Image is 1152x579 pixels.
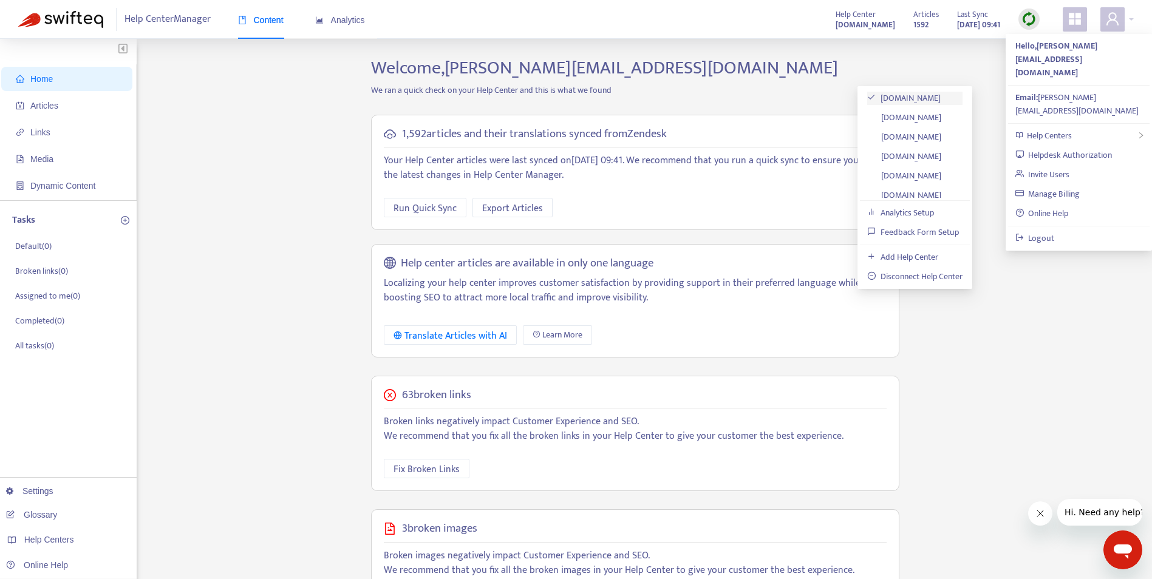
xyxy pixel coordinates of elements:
span: Run Quick Sync [394,201,457,216]
span: close-circle [384,389,396,401]
span: home [16,75,24,83]
div: [PERSON_NAME][EMAIL_ADDRESS][DOMAIN_NAME] [1015,91,1142,118]
a: [DOMAIN_NAME] [867,91,941,105]
p: Broken links ( 0 ) [15,265,68,277]
a: [DOMAIN_NAME] [867,110,941,124]
span: cloud-sync [384,128,396,140]
h5: Help center articles are available in only one language [401,257,653,271]
span: Welcome, [PERSON_NAME][EMAIL_ADDRESS][DOMAIN_NAME] [371,53,838,83]
a: Disconnect Help Center [867,269,963,283]
span: Analytics [315,15,365,25]
p: All tasks ( 0 ) [15,339,54,352]
img: sync.dc5367851b00ba804db3.png [1021,12,1037,27]
span: file-image [16,155,24,163]
a: Helpdesk Authorization [1015,148,1113,162]
iframe: Message from company [1057,499,1142,526]
a: [DOMAIN_NAME] [867,169,941,183]
strong: Email: [1015,90,1038,104]
a: Analytics Setup [867,206,934,220]
strong: Hello, [PERSON_NAME][EMAIL_ADDRESS][DOMAIN_NAME] [1015,39,1097,80]
a: [DOMAIN_NAME] [836,18,895,32]
span: appstore [1068,12,1082,26]
a: Online Help [1015,206,1069,220]
a: Learn More [523,325,592,345]
span: Articles [913,8,939,21]
span: Fix Broken Links [394,462,460,477]
span: Last Sync [957,8,988,21]
span: file-image [384,523,396,535]
span: Help Center [836,8,876,21]
span: link [16,128,24,137]
span: global [384,257,396,271]
p: Broken links negatively impact Customer Experience and SEO. We recommend that you fix all the bro... [384,415,887,444]
span: Articles [30,101,58,110]
p: Default ( 0 ) [15,240,52,252]
a: Add Help Center [867,250,938,264]
span: account-book [16,101,24,110]
button: Translate Articles with AI [384,325,517,345]
a: [DOMAIN_NAME] [867,188,941,202]
span: container [16,181,24,190]
a: [DOMAIN_NAME] [867,130,941,144]
span: Help Centers [1027,129,1072,143]
a: Glossary [6,510,57,520]
span: area-chart [315,16,324,24]
span: Dynamic Content [30,181,95,191]
p: Your Help Center articles were last synced on [DATE] 09:41 . We recommend that you run a quick sy... [384,154,887,183]
h5: 63 broken links [402,388,471,402]
span: Media [30,154,53,164]
button: Export Articles [472,198,553,217]
iframe: Close message [1028,501,1052,526]
div: Translate Articles with AI [394,328,507,344]
img: Swifteq [18,11,103,28]
span: Links [30,127,50,137]
span: Learn More [542,328,582,342]
p: We ran a quick check on your Help Center and this is what we found [362,84,908,96]
span: book [238,16,247,24]
span: Home [30,74,53,84]
p: Tasks [12,213,35,228]
strong: [DATE] 09:41 [957,18,1000,32]
p: Assigned to me ( 0 ) [15,289,80,302]
h5: 3 broken images [402,522,477,536]
a: Feedback Form Setup [867,225,959,239]
span: Export Articles [482,201,543,216]
span: plus-circle [121,216,129,225]
span: Help Center Manager [124,8,211,31]
a: Logout [1015,231,1055,245]
span: Help Centers [24,535,74,544]
span: Content [238,15,284,25]
a: Online Help [6,560,68,570]
a: Manage Billing [1015,187,1080,201]
p: Localizing your help center improves customer satisfaction by providing support in their preferre... [384,276,887,305]
span: right [1137,132,1145,139]
button: Fix Broken Links [384,459,469,478]
a: Settings [6,486,53,496]
strong: 1592 [913,18,929,32]
iframe: Button to launch messaging window [1103,530,1142,569]
span: Hi. Need any help? [7,8,87,18]
a: [DOMAIN_NAME] [867,149,941,163]
p: Completed ( 0 ) [15,314,64,327]
button: Run Quick Sync [384,198,466,217]
span: user [1105,12,1120,26]
a: Invite Users [1015,168,1070,181]
p: Broken images negatively impact Customer Experience and SEO. We recommend that you fix all the br... [384,549,887,578]
h5: 1,592 articles and their translations synced from Zendesk [402,127,667,141]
